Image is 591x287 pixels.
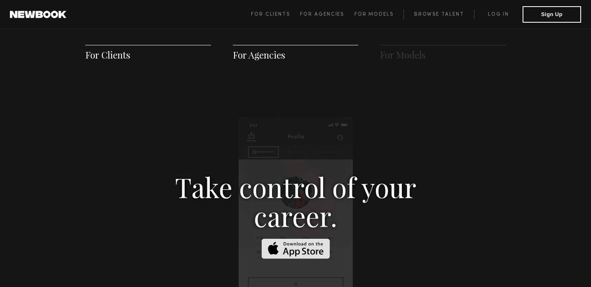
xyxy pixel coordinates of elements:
[85,49,130,61] a: For Clients
[474,9,523,19] a: Log in
[403,9,474,19] a: Browse Talent
[380,49,426,61] a: For Models
[523,6,581,23] button: Sign Up
[153,172,438,230] h3: Take control of your career.
[354,9,404,19] a: For Models
[300,9,354,19] a: For Agencies
[233,49,285,61] a: For Agencies
[251,9,300,19] a: For Clients
[300,12,344,17] span: For Agencies
[261,239,330,259] img: Download on the App Store
[354,12,394,17] span: For Models
[251,12,290,17] span: For Clients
